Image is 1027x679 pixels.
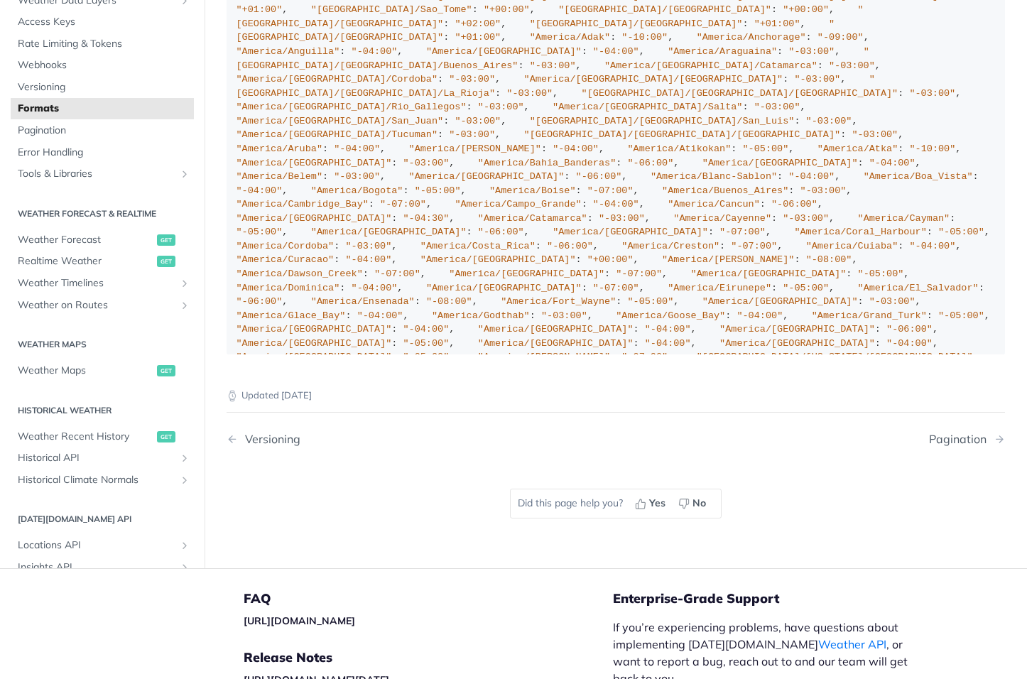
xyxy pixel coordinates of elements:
[237,74,438,85] span: "America/[GEOGRAPHIC_DATA]/Cordoba"
[403,338,449,349] span: "-05:00"
[858,283,979,293] span: "America/El_Salvador"
[179,452,190,464] button: Show subpages for Historical API
[449,268,604,279] span: "America/[GEOGRAPHIC_DATA]"
[237,324,392,335] span: "America/[GEOGRAPHIC_DATA]"
[237,241,335,251] span: "America/Cordoba"
[415,185,461,196] span: "-05:00"
[864,171,973,182] span: "America/Boa_Vista"
[616,268,662,279] span: "-07:00"
[929,433,994,446] div: Pagination
[938,310,984,321] span: "-05:00"
[455,116,501,126] span: "-03:00"
[11,403,194,416] h2: Historical Weather
[311,227,467,237] span: "America/[GEOGRAPHIC_DATA]"
[227,433,560,446] a: Previous Page: Versioning
[157,430,175,442] span: get
[432,310,530,321] span: "America/Godthab"
[806,241,898,251] span: "America/Cuiaba"
[510,489,722,518] div: Did this page help you?
[627,296,673,307] span: "-05:00"
[311,296,415,307] span: "America/Ensenada"
[237,185,283,196] span: "-04:00"
[11,513,194,526] h2: [DATE][DOMAIN_NAME] API
[420,241,536,251] span: "America/Costa_Rica"
[530,116,795,126] span: "[GEOGRAPHIC_DATA]/[GEOGRAPHIC_DATA]/San_Luis"
[478,158,616,168] span: "America/Bahia_Banderas"
[237,4,864,29] span: "[GEOGRAPHIC_DATA]/[GEOGRAPHIC_DATA]"
[334,171,380,182] span: "-03:00"
[702,158,858,168] span: "America/[GEOGRAPHIC_DATA]"
[553,143,599,154] span: "-04:00"
[599,213,645,224] span: "-03:00"
[812,310,927,321] span: "America/Grand_Turk"
[783,213,829,224] span: "-03:00"
[11,77,194,98] a: Versioning
[651,171,777,182] span: "America/Blanc-Sablon"
[179,168,190,180] button: Show subpages for Tools & Libraries
[616,310,725,321] span: "America/Goose_Bay"
[237,46,340,57] span: "America/Anguilla"
[524,129,841,140] span: "[GEOGRAPHIC_DATA]/[GEOGRAPHIC_DATA]/[GEOGRAPHIC_DATA]"
[11,294,194,315] a: Weather on RoutesShow subpages for Weather on Routes
[886,338,933,349] span: "-04:00"
[478,213,587,224] span: "America/Catamarca"
[352,283,398,293] span: "-04:00"
[697,32,806,43] span: "America/Anchorage"
[530,18,743,29] span: "[GEOGRAPHIC_DATA]/[GEOGRAPHIC_DATA]"
[771,199,817,210] span: "-06:00"
[237,129,438,140] span: "America/[GEOGRAPHIC_DATA]/Tucuman"
[547,241,593,251] span: "-06:00"
[237,268,363,279] span: "America/Dawson_Creek"
[613,590,945,607] h5: Enterprise-Grade Support
[909,88,955,99] span: "-03:00"
[576,171,622,182] span: "-06:00"
[11,11,194,33] a: Access Keys
[11,557,194,578] a: Insights APIShow subpages for Insights API
[506,88,553,99] span: "-03:00"
[237,283,340,293] span: "America/Dominica"
[238,433,300,446] div: Versioning
[621,352,668,362] span: "-07:00"
[227,418,1005,460] nav: Pagination Controls
[11,469,194,491] a: Historical Climate NormalsShow subpages for Historical Climate Normals
[697,352,973,362] span: "[GEOGRAPHIC_DATA]/[US_STATE]/[GEOGRAPHIC_DATA]"
[719,338,875,349] span: "America/[GEOGRAPHIC_DATA]"
[754,102,800,112] span: "-03:00"
[530,60,576,71] span: "-03:00"
[938,227,984,237] span: "-05:00"
[244,590,613,607] h5: FAQ
[18,102,190,116] span: Formats
[788,46,835,57] span: "-03:00"
[673,493,714,514] button: No
[179,474,190,486] button: Show subpages for Historical Climate Normals
[621,32,668,43] span: "-10:00"
[237,4,283,15] span: "+01:00"
[237,254,335,265] span: "America/Curacao"
[692,496,706,511] span: No
[18,254,153,268] span: Realtime Weather
[478,338,634,349] span: "America/[GEOGRAPHIC_DATA]"
[668,283,771,293] span: "America/Eirunepe"
[668,199,760,210] span: "America/Cancun"
[11,273,194,294] a: Weather TimelinesShow subpages for Weather Timelines
[237,46,869,71] span: "[GEOGRAPHIC_DATA]/[GEOGRAPHIC_DATA]/Buenos_Aires"
[426,283,582,293] span: "America/[GEOGRAPHIC_DATA]"
[604,60,817,71] span: "America/[GEOGRAPHIC_DATA]/Catamarca"
[18,58,190,72] span: Webhooks
[237,116,444,126] span: "America/[GEOGRAPHIC_DATA]/San_Juan"
[11,98,194,119] a: Formats
[11,141,194,163] a: Error Handling
[541,310,587,321] span: "-03:00"
[237,199,369,210] span: "America/Cambridge_Bay"
[409,171,565,182] span: "America/[GEOGRAPHIC_DATA]"
[18,167,175,181] span: Tools & Libraries
[702,296,858,307] span: "America/[GEOGRAPHIC_DATA]"
[403,213,449,224] span: "-04:30"
[11,447,194,469] a: Historical APIShow subpages for Historical API
[886,324,933,335] span: "-06:00"
[484,4,530,15] span: "+00:00"
[627,158,673,168] span: "-06:00"
[18,276,175,290] span: Weather Timelines
[237,158,392,168] span: "America/[GEOGRAPHIC_DATA]"
[11,338,194,351] h2: Weather Maps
